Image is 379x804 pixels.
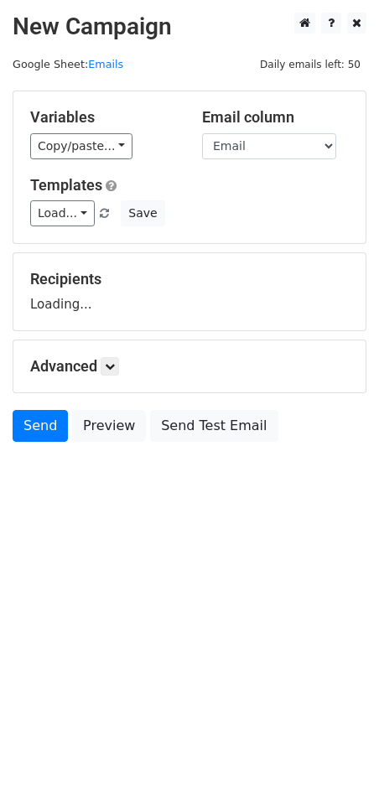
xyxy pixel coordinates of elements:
a: Preview [72,410,146,442]
h5: Variables [30,108,177,127]
a: Load... [30,200,95,226]
button: Save [121,200,164,226]
h5: Advanced [30,357,349,376]
a: Templates [30,176,102,194]
h5: Recipients [30,270,349,288]
a: Emails [88,58,123,70]
a: Copy/paste... [30,133,132,159]
a: Send Test Email [150,410,278,442]
a: Send [13,410,68,442]
div: Loading... [30,270,349,314]
small: Google Sheet: [13,58,123,70]
h2: New Campaign [13,13,366,41]
h5: Email column [202,108,349,127]
span: Daily emails left: 50 [254,55,366,74]
a: Daily emails left: 50 [254,58,366,70]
